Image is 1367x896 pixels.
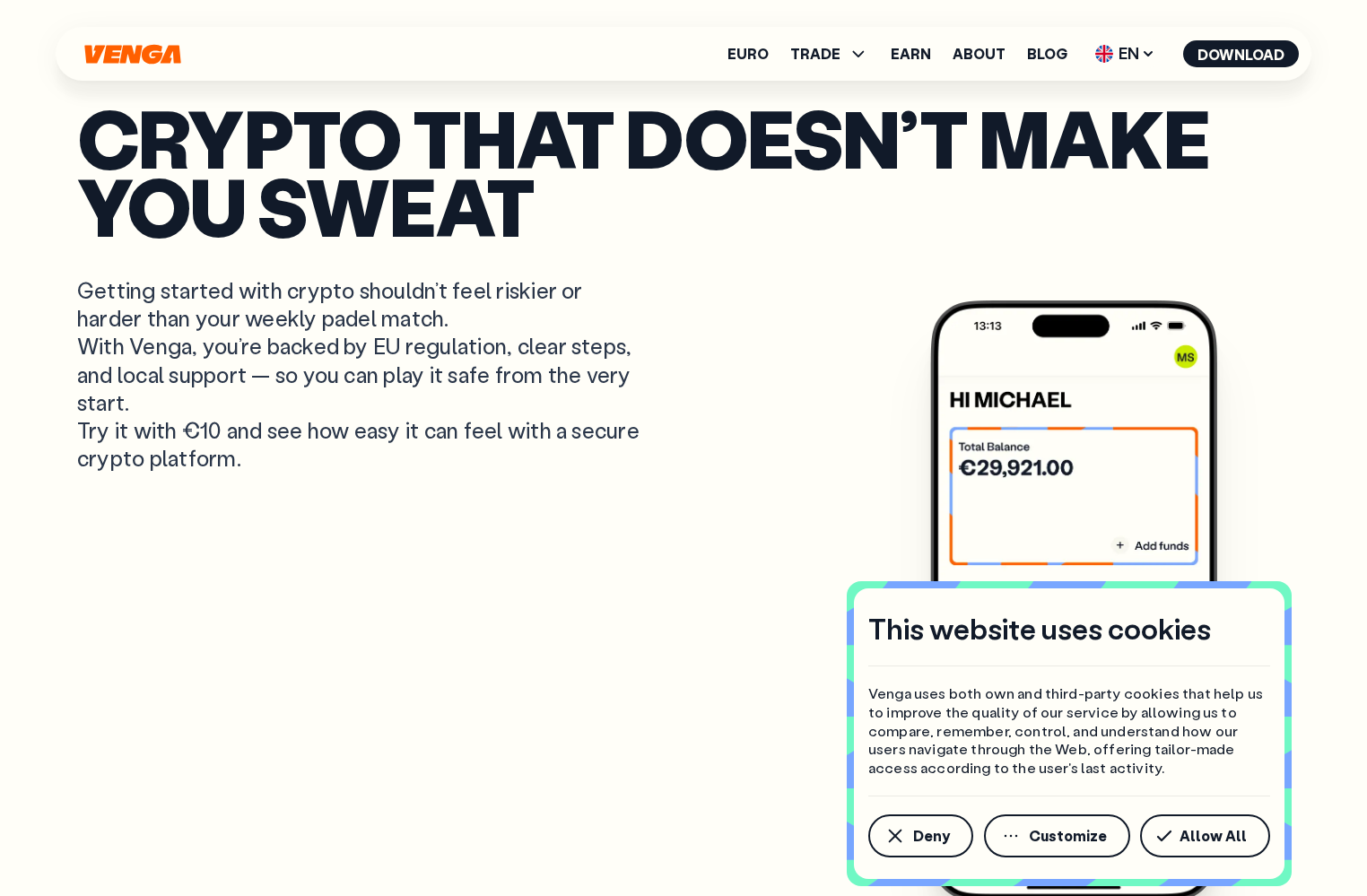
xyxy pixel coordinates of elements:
button: Download [1183,40,1299,67]
a: Blog [1027,47,1067,61]
p: Venga uses both own and third-party cookies that help us to improve the quality of our service by... [868,684,1270,778]
button: Deny [868,814,973,857]
span: TRADE [790,43,869,65]
a: Earn [891,47,931,61]
svg: Home [83,44,183,65]
a: About [953,47,1006,61]
button: Customize [984,814,1130,857]
a: Euro [727,47,769,61]
p: Getting started with crypto shouldn’t feel riskier or harder than your weekly padel match. With V... [77,276,644,472]
span: Deny [913,829,950,843]
span: Customize [1029,829,1107,843]
button: Allow All [1140,814,1270,857]
span: TRADE [790,47,840,61]
span: EN [1089,39,1162,68]
h4: This website uses cookies [868,610,1211,648]
p: Crypto that doesn’t make you sweat [77,103,1290,240]
img: flag-uk [1095,45,1113,63]
span: Allow All [1180,829,1247,843]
